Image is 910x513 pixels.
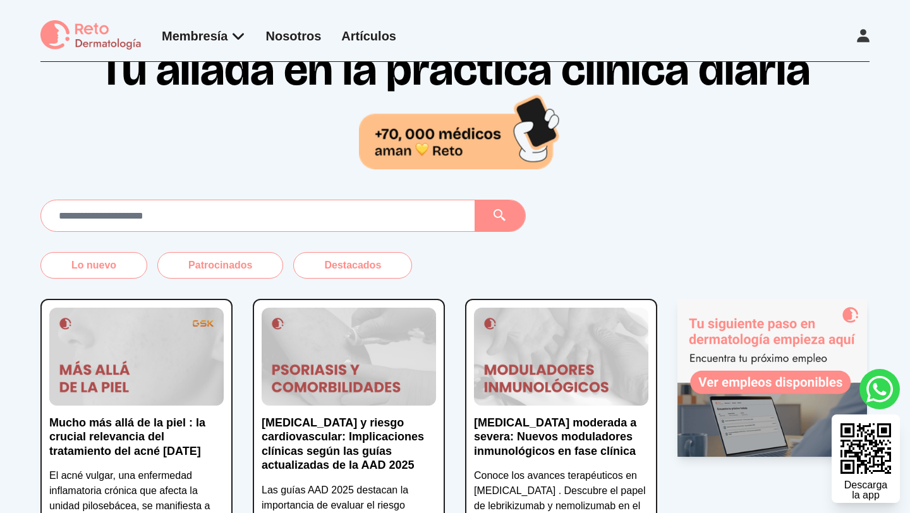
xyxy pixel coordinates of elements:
[262,416,436,483] a: [MEDICAL_DATA] y riesgo cardiovascular: Implicaciones clínicas según las guías actualizadas de la...
[49,416,224,469] a: Mucho más allá de la piel : la crucial relevancia del tratamiento del acné [DATE]
[359,92,561,169] img: 70,000 médicos aman Reto
[293,252,412,279] button: Destacados
[49,308,224,406] img: Mucho más allá de la piel : la crucial relevancia del tratamiento del acné hoy
[262,416,436,473] p: [MEDICAL_DATA] y riesgo cardiovascular: Implicaciones clínicas según las guías actualizadas de la...
[677,457,867,472] p: Ads
[51,47,859,169] h1: Tu aliada en la práctica clínica diaria
[162,27,246,45] div: Membresía
[266,29,322,43] a: Nosotros
[262,308,436,406] img: Psoriasis y riesgo cardiovascular: Implicaciones clínicas según las guías actualizadas de la AAD ...
[40,20,142,51] img: logo Reto dermatología
[859,369,900,409] a: whatsapp button
[341,29,396,43] a: Artículos
[844,480,887,500] div: Descarga la app
[677,299,867,457] img: Ad - web | home | side | reto dermatologia bolsa de empleo | 2025-08-28 | 1
[474,416,648,459] p: [MEDICAL_DATA] moderada a severa: Nuevos moduladores inmunológicos en fase clínica
[474,308,648,406] img: Dermatitis atópica moderada a severa: Nuevos moduladores inmunológicos en fase clínica
[474,416,648,469] a: [MEDICAL_DATA] moderada a severa: Nuevos moduladores inmunológicos en fase clínica
[40,252,147,279] button: Lo nuevo
[157,252,283,279] button: Patrocinados
[49,416,224,459] p: Mucho más allá de la piel : la crucial relevancia del tratamiento del acné [DATE]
